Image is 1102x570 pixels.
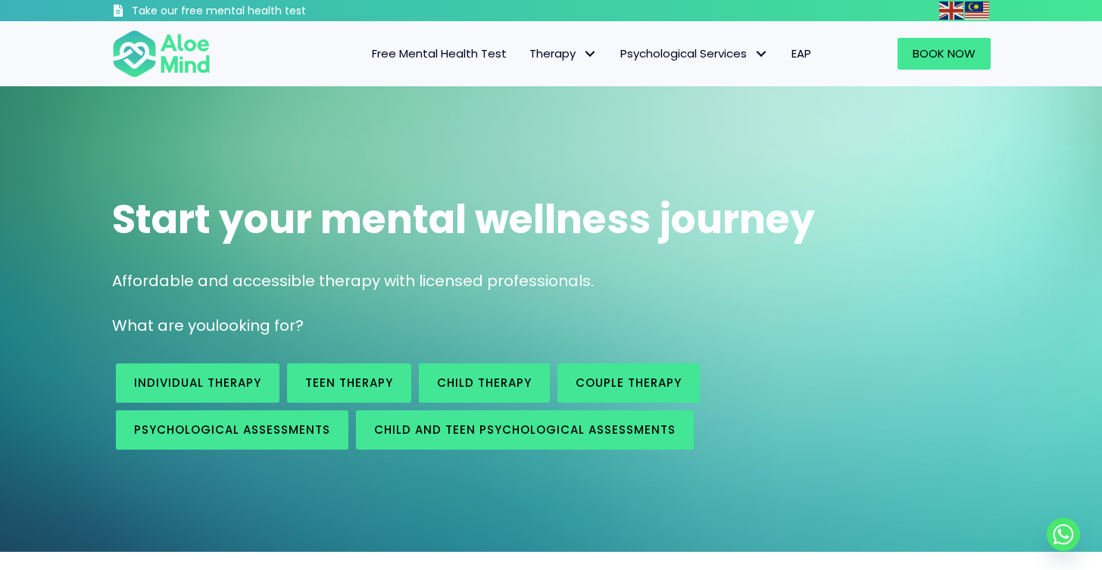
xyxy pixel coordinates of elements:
[116,410,348,450] a: Psychological assessments
[620,45,769,61] span: Psychological Services
[751,43,773,65] span: Psychological Services: submenu
[215,315,304,336] span: looking for?
[112,4,387,21] a: Take our free mental health test
[372,45,507,61] span: Free Mental Health Test
[437,375,532,391] span: Child Therapy
[116,363,279,403] a: Individual therapy
[134,422,330,438] span: Psychological assessments
[965,2,989,20] img: ms
[609,38,780,70] a: Psychological ServicesPsychological Services: submenu
[305,375,393,391] span: Teen Therapy
[374,422,676,438] span: Child and Teen Psychological assessments
[518,38,609,70] a: TherapyTherapy: submenu
[913,45,976,61] span: Book Now
[898,38,991,70] a: Book Now
[361,38,518,70] a: Free Mental Health Test
[529,45,598,61] span: Therapy
[939,2,965,19] a: English
[132,4,387,19] h3: Take our free mental health test
[134,375,261,391] span: Individual therapy
[112,192,815,247] span: Start your mental wellness journey
[576,375,682,391] span: Couple therapy
[1047,518,1080,551] a: Whatsapp
[287,363,411,403] a: Teen Therapy
[112,315,215,336] span: What are you
[780,38,823,70] a: EAP
[112,29,211,79] img: Aloe mind Logo
[965,2,991,19] a: Malay
[557,363,700,403] a: Couple therapy
[230,38,823,70] nav: Menu
[356,410,694,450] a: Child and Teen Psychological assessments
[419,363,550,403] a: Child Therapy
[939,2,963,20] img: en
[791,45,811,61] span: EAP
[579,43,601,65] span: Therapy: submenu
[112,270,991,292] p: Affordable and accessible therapy with licensed professionals.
